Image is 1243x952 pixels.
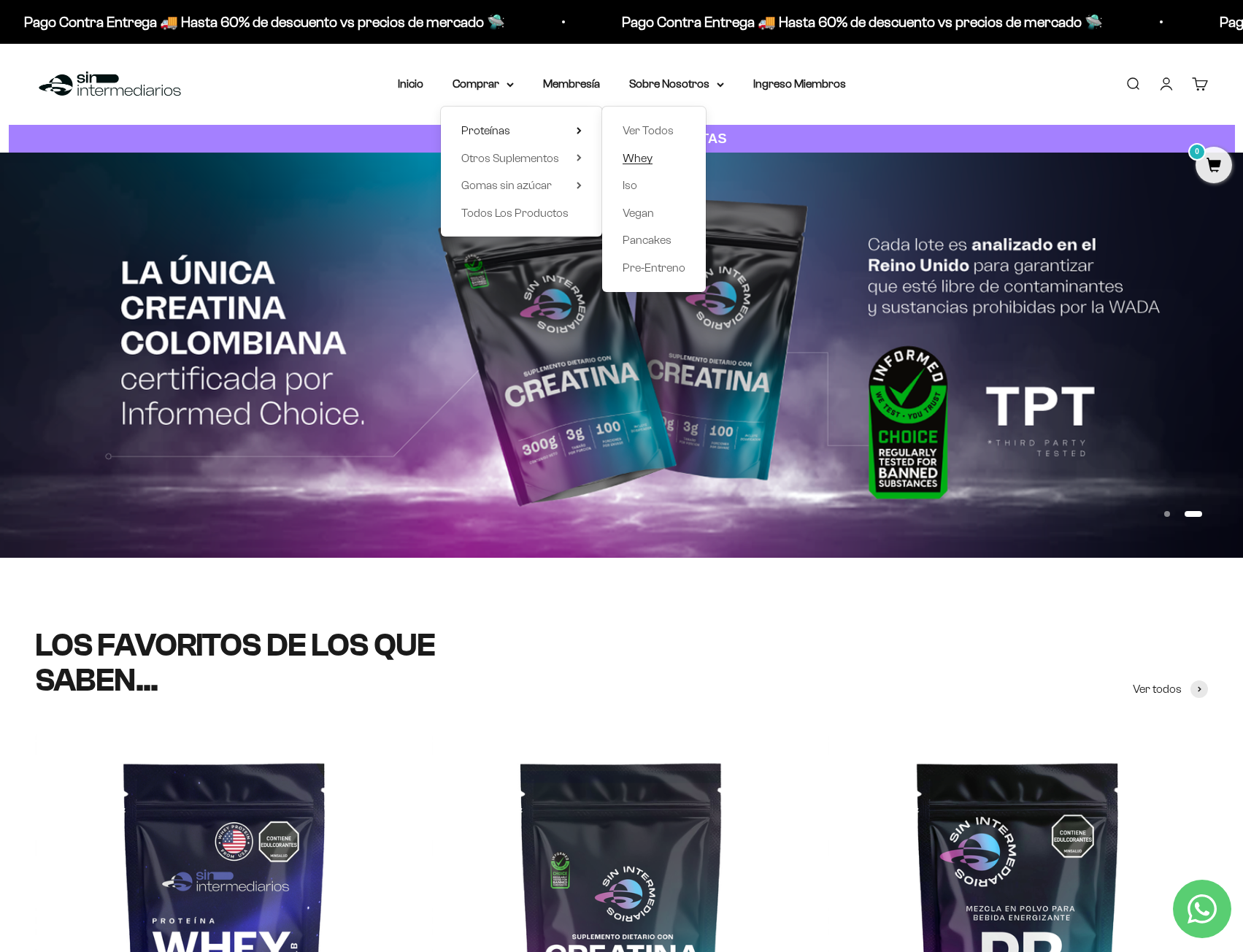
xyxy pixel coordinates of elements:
[461,152,559,164] span: Otros Suplementos
[1196,158,1232,174] a: 0
[623,231,685,250] a: Pancakes
[543,77,600,90] a: Membresía
[623,121,685,140] a: Ver Todos
[461,176,582,195] summary: Gomas sin azúcar
[461,149,582,168] summary: Otros Suplementos
[623,207,654,219] span: Vegan
[616,10,1097,34] p: Pago Contra Entrega 🚚 Hasta 60% de descuento vs precios de mercado 🛸
[35,627,435,698] split-lines: LOS FAVORITOS DE LOS QUE SABEN...
[9,125,1235,153] a: CUANTA PROTEÍNA NECESITAS
[623,149,685,168] a: Whey
[623,234,671,246] span: Pancakes
[623,258,685,277] a: Pre-Entreno
[623,261,685,274] span: Pre-Entreno
[461,179,552,191] span: Gomas sin azúcar
[461,124,510,137] span: Proteínas
[753,77,846,90] a: Ingreso Miembros
[623,152,653,164] span: Whey
[1133,680,1182,699] span: Ver todos
[461,204,582,223] a: Todos Los Productos
[629,74,724,93] summary: Sobre Nosotros
[623,176,685,195] a: Iso
[1133,680,1208,699] a: Ver todos
[1188,143,1206,161] mark: 0
[398,77,423,90] a: Inicio
[623,204,685,223] a: Vegan
[461,207,569,219] span: Todos Los Productos
[461,121,582,140] summary: Proteínas
[453,74,514,93] summary: Comprar
[18,10,499,34] p: Pago Contra Entrega 🚚 Hasta 60% de descuento vs precios de mercado 🛸
[623,124,674,137] span: Ver Todos
[623,179,637,191] span: Iso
